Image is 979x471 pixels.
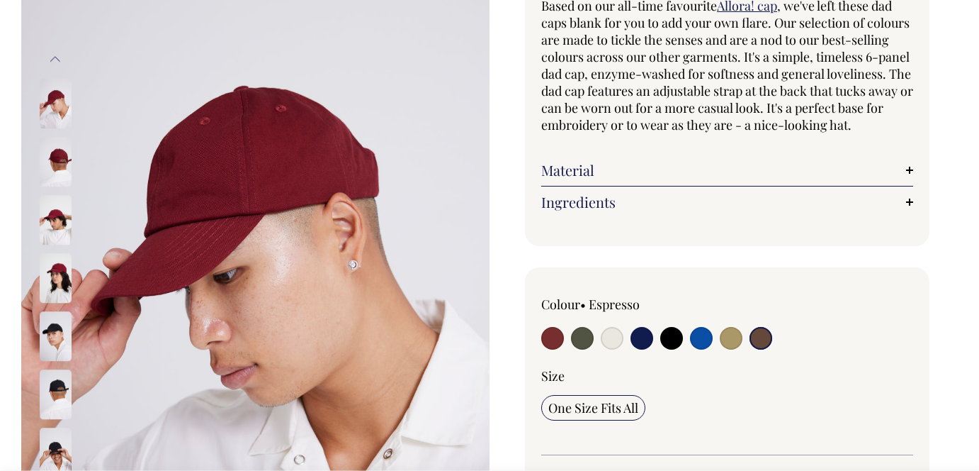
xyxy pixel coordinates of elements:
[541,194,913,211] a: Ingredients
[580,296,586,313] span: •
[40,254,72,304] img: burgundy
[548,399,638,416] span: One Size Fits All
[40,138,72,187] img: burgundy
[541,395,645,421] input: One Size Fits All
[541,162,913,179] a: Material
[541,367,913,384] div: Size
[541,296,690,313] div: Colour
[589,296,640,313] label: Espresso
[40,196,72,245] img: burgundy
[40,79,72,129] img: burgundy
[40,370,72,420] img: black
[40,312,72,362] img: black
[45,43,66,75] button: Previous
